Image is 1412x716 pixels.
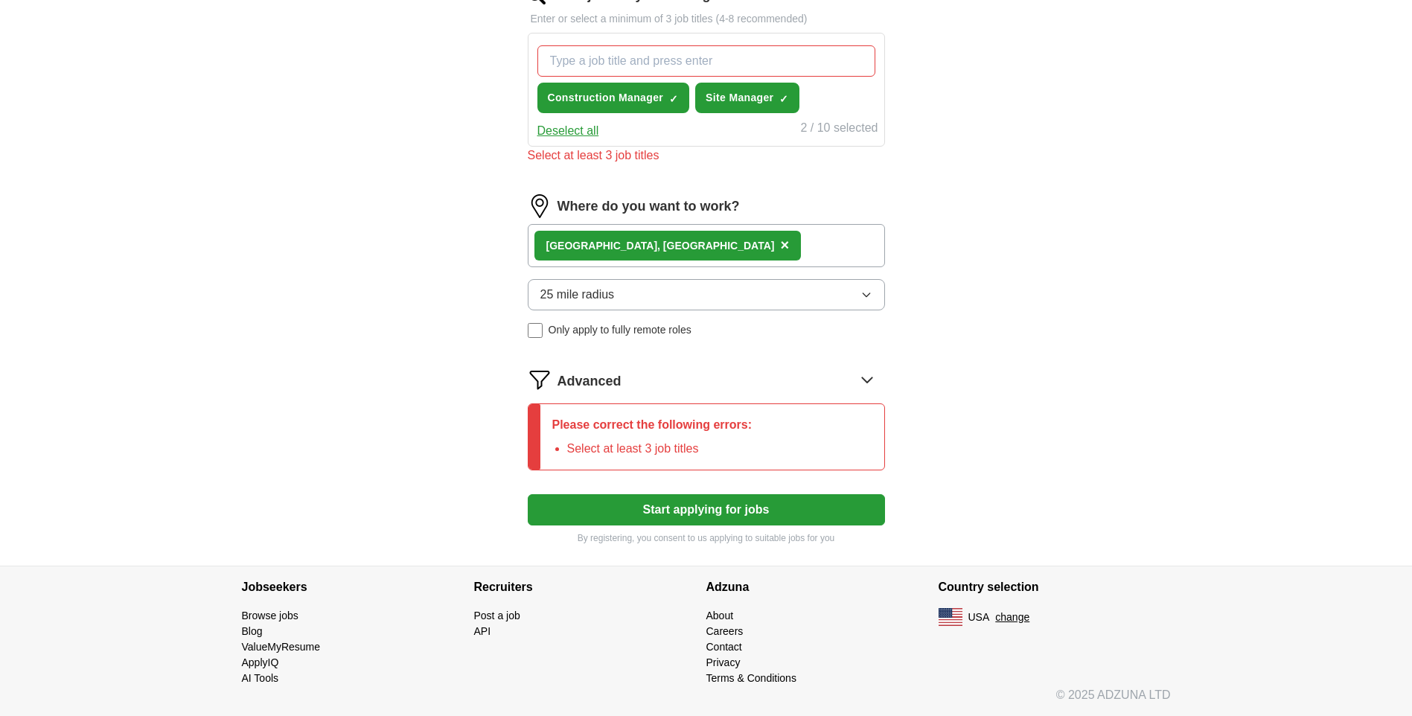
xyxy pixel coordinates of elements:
img: US flag [939,608,962,626]
span: ✓ [669,93,678,105]
input: Type a job title and press enter [537,45,875,77]
span: Advanced [558,371,622,391]
a: Post a job [474,610,520,621]
p: Please correct the following errors: [552,416,753,434]
button: Site Manager✓ [695,83,799,113]
button: 25 mile radius [528,279,885,310]
img: location.png [528,194,552,218]
a: ApplyIQ [242,656,279,668]
a: Privacy [706,656,741,668]
a: Careers [706,625,744,637]
button: change [995,610,1029,625]
h4: Country selection [939,566,1171,608]
div: Select at least 3 job titles [528,147,885,164]
a: API [474,625,491,637]
button: × [780,234,789,257]
li: Select at least 3 job titles [567,440,753,458]
button: Construction Manager✓ [537,83,690,113]
input: Only apply to fully remote roles [528,323,543,338]
a: ValueMyResume [242,641,321,653]
p: By registering, you consent to us applying to suitable jobs for you [528,531,885,545]
button: Deselect all [537,122,599,140]
a: AI Tools [242,672,279,684]
p: Enter or select a minimum of 3 job titles (4-8 recommended) [528,11,885,27]
div: © 2025 ADZUNA LTD [230,686,1183,716]
span: Construction Manager [548,90,664,106]
a: Blog [242,625,263,637]
span: Site Manager [706,90,773,106]
a: Contact [706,641,742,653]
span: 25 mile radius [540,286,615,304]
img: filter [528,368,552,391]
div: [GEOGRAPHIC_DATA], [GEOGRAPHIC_DATA] [546,238,775,254]
span: × [780,237,789,253]
span: USA [968,610,990,625]
span: Only apply to fully remote roles [549,322,691,338]
span: ✓ [779,93,788,105]
label: Where do you want to work? [558,196,740,217]
button: Start applying for jobs [528,494,885,525]
div: 2 / 10 selected [800,119,878,140]
a: Browse jobs [242,610,298,621]
a: About [706,610,734,621]
a: Terms & Conditions [706,672,796,684]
